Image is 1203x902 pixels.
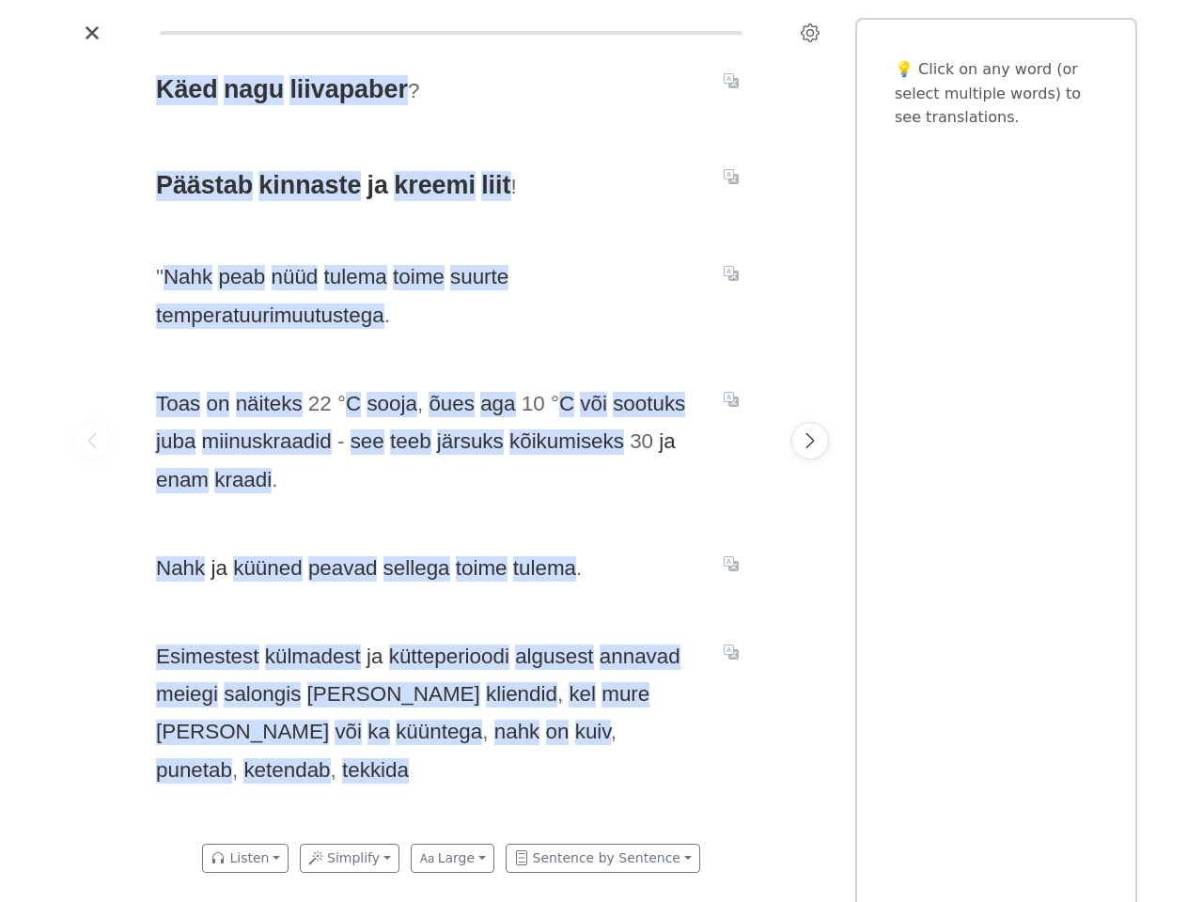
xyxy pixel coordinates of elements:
span: kõikumiseks [509,429,624,455]
span: kütteperioodi [389,645,509,670]
span: toime [456,556,508,582]
span: annavad [600,645,680,670]
span: - [337,429,344,453]
button: Translate sentence [716,70,746,92]
span: õues [429,392,475,417]
span: aga [480,392,515,417]
span: külmadest [265,645,361,670]
span: 10 [522,392,545,417]
span: salongis [224,682,301,708]
button: Listen [202,844,289,873]
span: temperatuurimuutustega [156,303,384,329]
span: on [546,720,570,745]
span: punetab [156,758,232,784]
span: ? [408,79,419,102]
span: näiteks [236,392,303,417]
span: [PERSON_NAME] [307,682,480,708]
span: meiegi [156,682,218,708]
span: see [351,429,384,455]
span: ka [367,720,390,745]
div: Reading progress [160,31,742,35]
span: nahk [494,720,540,745]
button: Translate sentence [716,261,746,284]
span: kuiv [575,720,611,745]
span: Käed [156,75,218,105]
span: C [346,392,361,417]
span: nagu [224,75,284,105]
span: ja [211,556,227,582]
span: liit [481,171,510,201]
span: , [557,682,563,706]
span: tekkida [342,758,409,784]
span: Toas [156,392,200,417]
span: Päästab [156,171,253,201]
button: Translate sentence [716,388,746,411]
span: ja [367,171,388,201]
span: peavad [308,556,377,582]
span: Nahk [156,556,205,582]
span: teeb [390,429,431,455]
span: 22 [308,392,332,417]
span: sellega [383,556,450,582]
span: , [331,758,336,782]
span: kreemi [394,171,476,201]
button: Large [411,844,494,873]
span: Nahk [164,265,212,290]
span: ja [367,645,383,670]
span: . [576,556,582,580]
span: ! [511,175,517,198]
span: kliendid [486,682,557,708]
button: Translate sentence [716,640,746,662]
span: küüned [233,556,302,582]
span: Esimestest [156,645,259,670]
span: ja [659,429,675,455]
span: toime [393,265,445,290]
button: Simplify [300,844,399,873]
span: on [207,392,230,417]
span: kraadi [214,468,272,493]
span: algusest [515,645,593,670]
span: " [156,265,164,288]
span: ° [337,392,346,415]
button: Sentence by Sentence [506,844,700,873]
span: sootuks [613,392,685,417]
span: ketendab [243,758,330,784]
span: . [384,303,390,327]
button: Next page [791,422,829,459]
span: küüntega [396,720,482,745]
button: Close [77,18,107,48]
span: 30 [630,429,653,455]
button: Translate sentence [716,552,746,574]
span: C [559,392,574,417]
span: miinuskraadid [202,429,332,455]
span: tulema [513,556,576,582]
span: või [335,720,362,745]
span: , [232,758,238,782]
span: mure [601,682,649,708]
span: . [272,468,277,491]
button: Settings [795,18,825,48]
span: peab [218,265,265,290]
span: suurte [450,265,508,290]
span: , [417,392,423,415]
p: 💡 Click on any word (or select multiple words) to see translations. [895,57,1098,130]
span: , [611,720,617,743]
span: liivapaber [289,75,407,105]
span: kinnaste [258,171,361,201]
span: järsuks [437,429,504,455]
span: kel [569,682,596,708]
span: tulema [324,265,387,290]
span: [PERSON_NAME] [156,720,329,745]
span: ° [551,392,559,415]
span: nüüd [272,265,319,290]
button: Previous page [73,422,111,459]
span: , [482,720,488,743]
span: juba [156,429,195,455]
span: enam [156,468,209,493]
span: või [580,392,607,417]
button: Translate sentence [716,165,746,188]
span: sooja [367,392,417,417]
